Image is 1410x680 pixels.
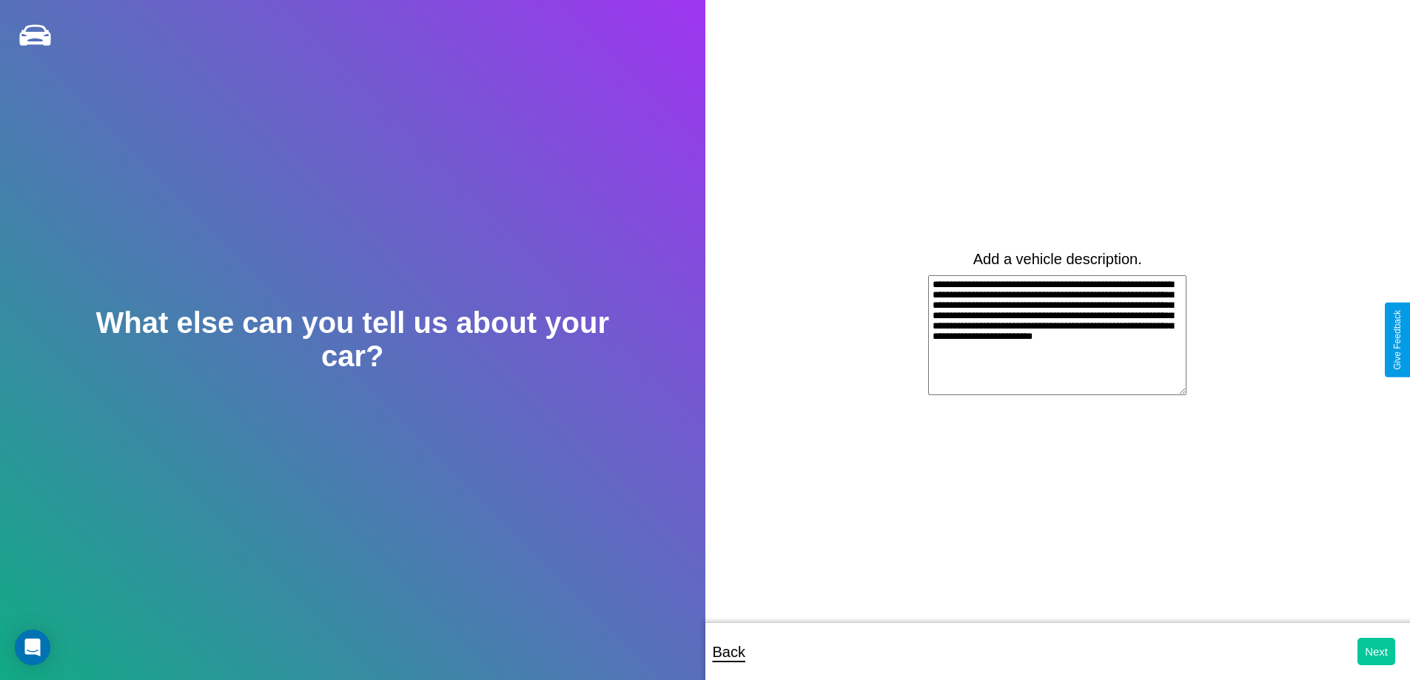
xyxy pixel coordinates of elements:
[973,251,1142,268] label: Add a vehicle description.
[70,306,634,373] h2: What else can you tell us about your car?
[1392,310,1403,370] div: Give Feedback
[15,630,50,665] div: Open Intercom Messenger
[1357,638,1395,665] button: Next
[713,639,745,665] p: Back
